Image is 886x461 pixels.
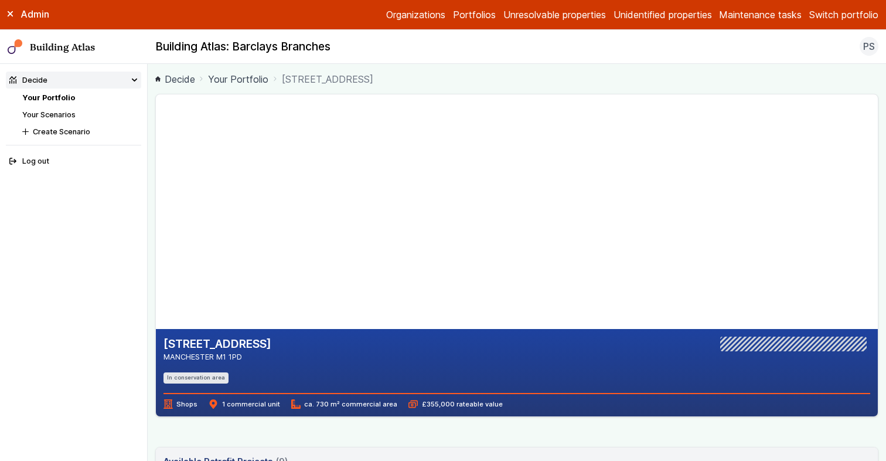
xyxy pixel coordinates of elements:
[282,72,373,86] span: [STREET_ADDRESS]
[291,399,397,409] span: ca. 730 m² commercial area
[809,8,878,22] button: Switch portfolio
[860,37,878,56] button: PS
[155,72,195,86] a: Decide
[6,153,142,170] button: Log out
[22,110,76,119] a: Your Scenarios
[408,399,502,409] span: £355,000 rateable value
[863,39,875,53] span: PS
[614,8,712,22] a: Unidentified properties
[6,72,142,89] summary: Decide
[22,93,75,102] a: Your Portfolio
[155,39,330,55] h2: Building Atlas: Barclays Branches
[386,8,445,22] a: Organizations
[503,8,606,22] a: Unresolvable properties
[209,399,280,409] span: 1 commercial unit
[163,372,229,384] li: In conservation area
[719,8,802,22] a: Maintenance tasks
[9,74,47,86] div: Decide
[453,8,496,22] a: Portfolios
[163,399,197,409] span: Shops
[19,123,141,140] button: Create Scenario
[163,351,271,362] address: MANCHESTER M1 1PD
[8,39,23,55] img: main-0bbd2752.svg
[163,337,271,352] h2: [STREET_ADDRESS]
[208,72,268,86] a: Your Portfolio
